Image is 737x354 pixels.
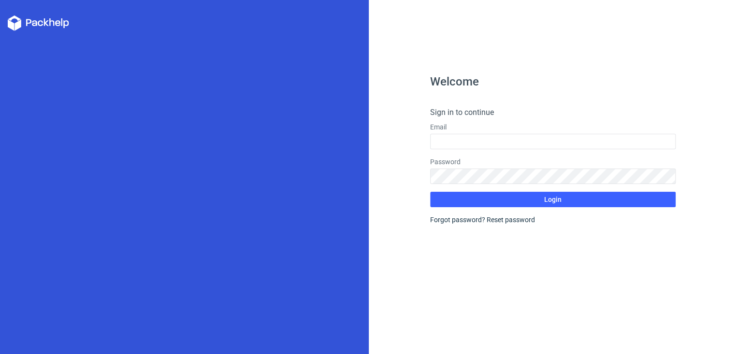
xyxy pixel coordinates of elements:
label: Email [430,122,676,132]
h1: Welcome [430,76,676,87]
span: Login [544,196,562,203]
label: Password [430,157,676,167]
a: Reset password [487,216,535,224]
button: Login [430,192,676,207]
h4: Sign in to continue [430,107,676,118]
div: Forgot password? [430,215,676,225]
